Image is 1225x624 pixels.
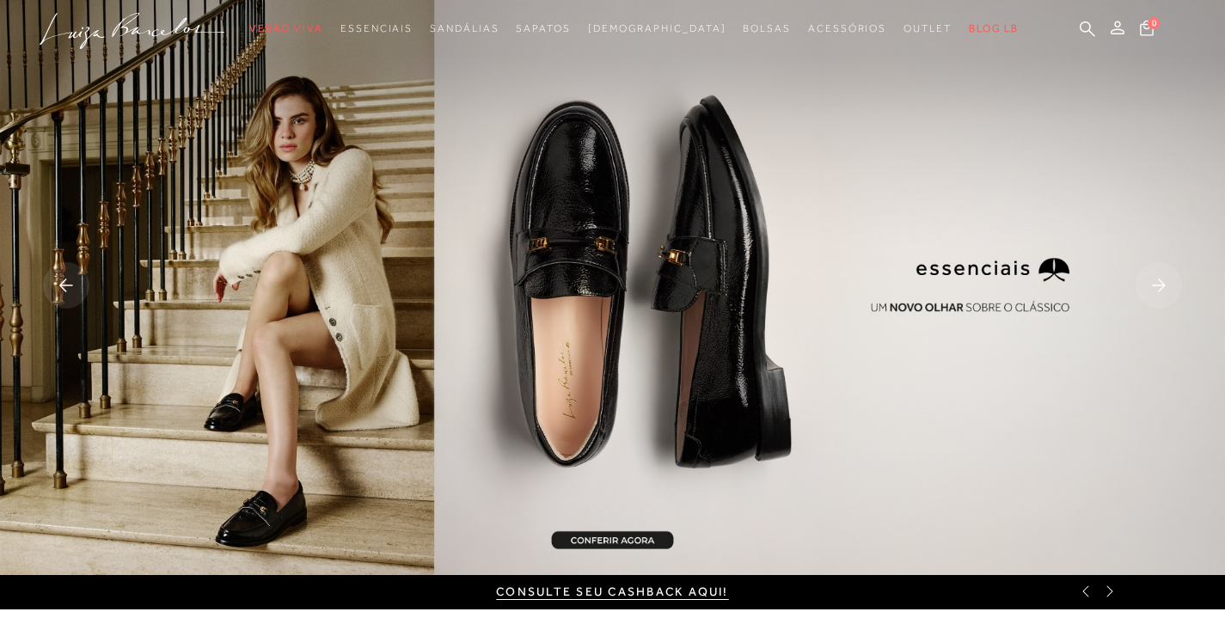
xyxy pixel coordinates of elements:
[340,13,413,45] a: categoryNavScreenReaderText
[340,22,413,34] span: Essenciais
[743,13,791,45] a: categoryNavScreenReaderText
[1148,17,1160,29] span: 0
[808,22,886,34] span: Acessórios
[430,22,499,34] span: Sandálias
[516,22,570,34] span: Sapatos
[249,22,323,34] span: Verão Viva
[588,22,726,34] span: [DEMOGRAPHIC_DATA]
[969,22,1019,34] span: BLOG LB
[430,13,499,45] a: categoryNavScreenReaderText
[903,22,952,34] span: Outlet
[1135,19,1159,42] button: 0
[588,13,726,45] a: noSubCategoriesText
[969,13,1019,45] a: BLOG LB
[743,22,791,34] span: Bolsas
[249,13,323,45] a: categoryNavScreenReaderText
[808,13,886,45] a: categoryNavScreenReaderText
[496,584,728,598] a: Consulte seu cashback aqui!
[516,13,570,45] a: categoryNavScreenReaderText
[903,13,952,45] a: categoryNavScreenReaderText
